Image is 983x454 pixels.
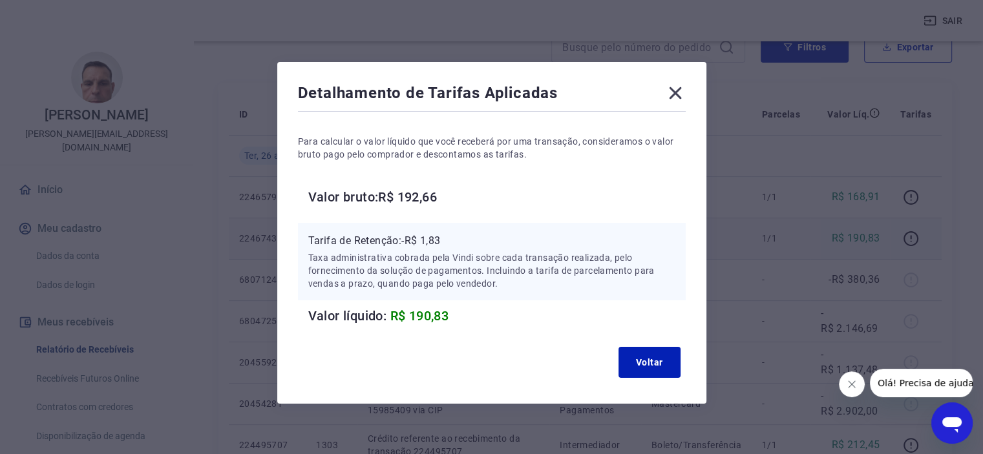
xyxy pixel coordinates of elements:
span: R$ 190,83 [390,308,449,324]
p: Tarifa de Retenção: -R$ 1,83 [308,233,675,249]
iframe: Botão para abrir a janela de mensagens [931,402,973,444]
iframe: Mensagem da empresa [870,369,973,397]
h6: Valor bruto: R$ 192,66 [308,187,686,207]
div: Detalhamento de Tarifas Aplicadas [298,83,686,108]
p: Taxa administrativa cobrada pela Vindi sobre cada transação realizada, pelo fornecimento da soluç... [308,251,675,290]
span: Olá! Precisa de ajuda? [8,9,109,19]
p: Para calcular o valor líquido que você receberá por uma transação, consideramos o valor bruto pag... [298,135,686,161]
iframe: Fechar mensagem [839,371,865,397]
h6: Valor líquido: [308,305,686,326]
button: Voltar [618,347,681,378]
